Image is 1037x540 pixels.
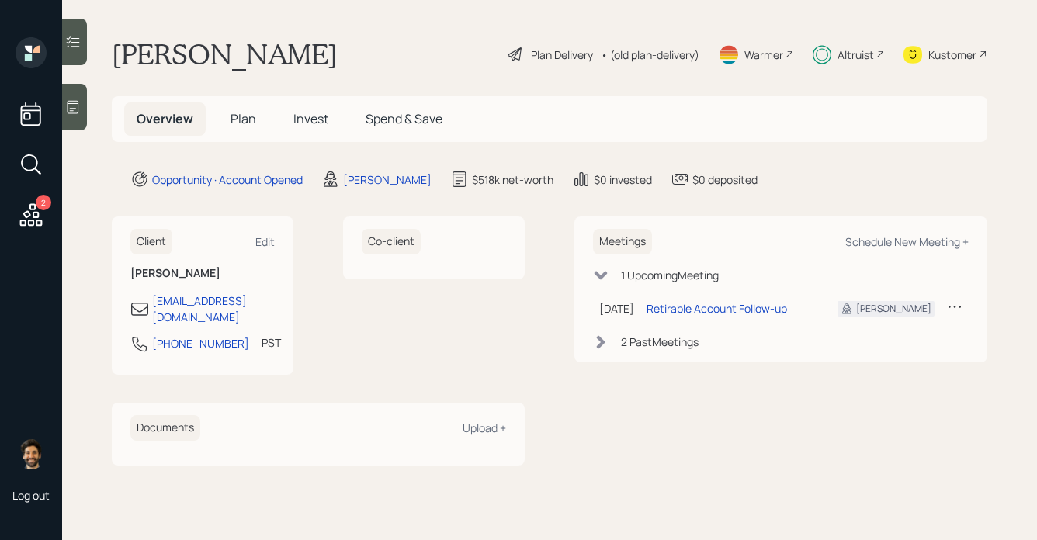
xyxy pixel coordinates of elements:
[531,47,593,63] div: Plan Delivery
[36,195,51,210] div: 2
[152,335,249,351] div: [PHONE_NUMBER]
[594,171,652,188] div: $0 invested
[621,267,719,283] div: 1 Upcoming Meeting
[262,334,281,351] div: PST
[130,415,200,441] h6: Documents
[16,438,47,469] img: eric-schwartz-headshot.png
[255,234,275,249] div: Edit
[692,171,758,188] div: $0 deposited
[12,488,50,503] div: Log out
[463,421,506,435] div: Upload +
[621,334,699,350] div: 2 Past Meeting s
[838,47,874,63] div: Altruist
[231,110,256,127] span: Plan
[647,300,787,317] div: Retirable Account Follow-up
[928,47,976,63] div: Kustomer
[362,229,421,254] h6: Co-client
[601,47,699,63] div: • (old plan-delivery)
[130,267,275,280] h6: [PERSON_NAME]
[152,171,303,188] div: Opportunity · Account Opened
[744,47,783,63] div: Warmer
[845,234,969,249] div: Schedule New Meeting +
[472,171,553,188] div: $518k net-worth
[599,300,634,317] div: [DATE]
[293,110,328,127] span: Invest
[137,110,193,127] span: Overview
[130,229,172,254] h6: Client
[152,292,275,325] div: [EMAIL_ADDRESS][DOMAIN_NAME]
[856,302,931,316] div: [PERSON_NAME]
[112,37,338,71] h1: [PERSON_NAME]
[366,110,442,127] span: Spend & Save
[343,171,432,188] div: [PERSON_NAME]
[593,229,652,254] h6: Meetings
